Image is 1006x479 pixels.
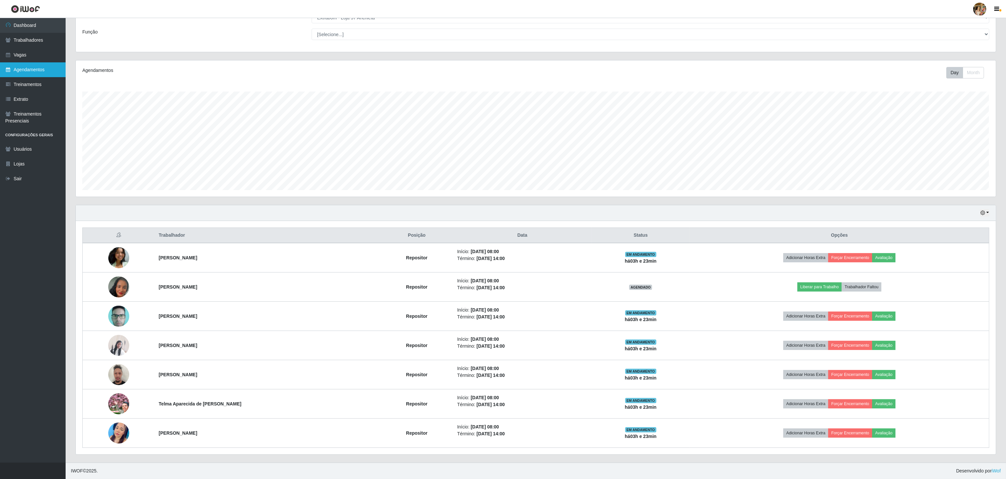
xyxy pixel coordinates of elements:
li: Início: [457,248,587,255]
time: [DATE] 14:00 [477,256,505,261]
button: Avaliação [872,253,895,262]
strong: Repositor [406,314,427,319]
time: [DATE] 14:00 [477,314,505,319]
img: 1753488226695.jpeg [108,393,129,414]
time: [DATE] 14:00 [477,373,505,378]
strong: há 03 h e 23 min [625,375,657,381]
button: Adicionar Horas Extra [783,428,828,438]
div: Agendamentos [82,67,455,74]
th: Opções [690,228,989,243]
time: [DATE] 08:00 [471,307,499,313]
strong: [PERSON_NAME] [159,430,197,436]
div: Toolbar with button groups [946,67,989,78]
button: Adicionar Horas Extra [783,341,828,350]
time: [DATE] 08:00 [471,395,499,400]
button: Adicionar Horas Extra [783,370,828,379]
strong: Telma Aparecida de [PERSON_NAME] [159,401,241,406]
button: Forçar Encerramento [828,399,872,408]
strong: há 03 h e 23 min [625,404,657,410]
li: Início: [457,336,587,343]
time: [DATE] 14:00 [477,402,505,407]
span: © 2025 . [71,468,98,474]
img: 1748893020398.jpeg [108,247,129,268]
button: Avaliação [872,370,895,379]
button: Avaliação [872,341,895,350]
time: [DATE] 08:00 [471,337,499,342]
strong: [PERSON_NAME] [159,284,197,290]
label: Função [82,29,98,35]
button: Forçar Encerramento [828,341,872,350]
button: Adicionar Horas Extra [783,399,828,408]
th: Posição [380,228,453,243]
button: Adicionar Horas Extra [783,312,828,321]
img: 1750597216502.jpeg [108,276,129,297]
span: AGENDADO [629,285,652,290]
th: Data [453,228,591,243]
time: [DATE] 14:00 [477,343,505,349]
button: Trabalhador Faltou [842,282,881,292]
span: EM ANDAMENTO [625,339,656,345]
li: Início: [457,424,587,430]
a: iWof [992,468,1001,473]
strong: há 03 h e 23 min [625,346,657,351]
li: Término: [457,372,587,379]
strong: há 03 h e 23 min [625,434,657,439]
strong: [PERSON_NAME] [159,372,197,377]
button: Forçar Encerramento [828,370,872,379]
button: Avaliação [872,399,895,408]
img: 1751480704015.jpeg [108,335,129,356]
time: [DATE] 14:00 [477,285,505,290]
span: EM ANDAMENTO [625,310,656,316]
strong: Repositor [406,284,427,290]
span: EM ANDAMENTO [625,427,656,432]
span: Desenvolvido por [956,468,1001,474]
th: Trabalhador [155,228,380,243]
time: [DATE] 08:00 [471,278,499,283]
li: Início: [457,307,587,314]
li: Término: [457,314,587,320]
img: CoreUI Logo [11,5,40,13]
div: First group [946,67,984,78]
button: Forçar Encerramento [828,253,872,262]
span: EM ANDAMENTO [625,252,656,257]
time: [DATE] 08:00 [471,424,499,429]
button: Avaliação [872,428,895,438]
li: Término: [457,284,587,291]
button: Avaliação [872,312,895,321]
strong: Repositor [406,255,427,260]
strong: Repositor [406,343,427,348]
li: Término: [457,255,587,262]
span: EM ANDAMENTO [625,398,656,403]
button: Month [963,67,984,78]
strong: [PERSON_NAME] [159,343,197,348]
img: 1753795450805.jpeg [108,410,129,456]
strong: Repositor [406,372,427,377]
strong: Repositor [406,401,427,406]
button: Day [946,67,963,78]
span: EM ANDAMENTO [625,369,656,374]
li: Início: [457,394,587,401]
button: Liberar para Trabalho [797,282,842,292]
li: Início: [457,277,587,284]
li: Término: [457,401,587,408]
button: Forçar Encerramento [828,312,872,321]
li: Término: [457,430,587,437]
strong: há 03 h e 23 min [625,317,657,322]
strong: há 03 h e 23 min [625,258,657,264]
strong: [PERSON_NAME] [159,255,197,260]
li: Término: [457,343,587,350]
li: Início: [457,365,587,372]
th: Status [591,228,690,243]
time: [DATE] 14:00 [477,431,505,436]
time: [DATE] 08:00 [471,249,499,254]
strong: Repositor [406,430,427,436]
span: IWOF [71,468,83,473]
img: 1752163217594.jpeg [108,303,129,329]
time: [DATE] 08:00 [471,366,499,371]
button: Adicionar Horas Extra [783,253,828,262]
img: 1753289887027.jpeg [108,360,129,388]
strong: [PERSON_NAME] [159,314,197,319]
button: Forçar Encerramento [828,428,872,438]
